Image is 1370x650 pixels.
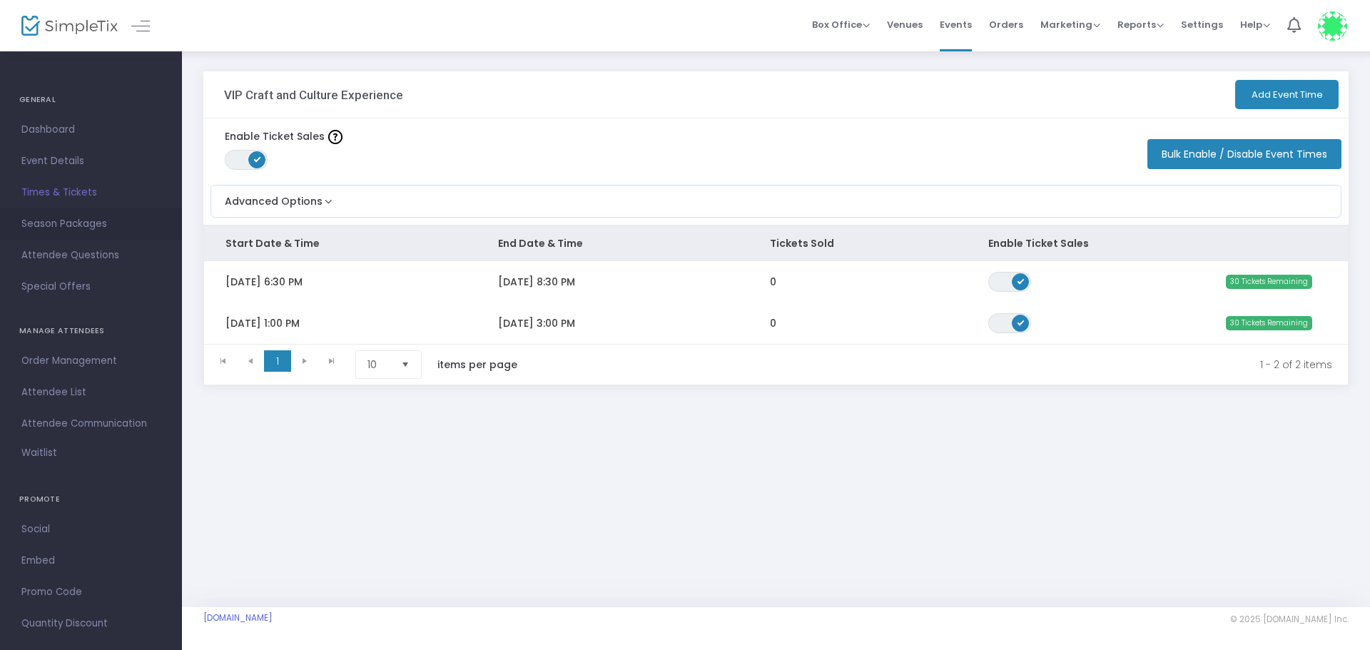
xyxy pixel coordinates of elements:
[224,88,403,102] h3: VIP Craft and Culture Experience
[225,316,300,330] span: [DATE] 1:00 PM
[19,86,163,114] h4: GENERAL
[203,612,273,624] a: [DOMAIN_NAME]
[887,6,923,43] span: Venues
[967,225,1130,261] th: Enable Ticket Sales
[211,186,335,209] button: Advanced Options
[989,6,1023,43] span: Orders
[21,614,161,633] span: Quantity Discount
[395,351,415,378] button: Select
[1240,18,1270,31] span: Help
[21,352,161,370] span: Order Management
[812,18,870,31] span: Box Office
[1230,614,1349,625] span: © 2025 [DOMAIN_NAME] Inc.
[19,485,163,514] h4: PROMOTE
[21,583,161,601] span: Promo Code
[264,350,291,372] span: Page 1
[225,275,303,289] span: [DATE] 6:30 PM
[204,225,1348,344] div: Data table
[328,130,342,144] img: question-mark
[477,225,749,261] th: End Date & Time
[770,316,776,330] span: 0
[21,520,161,539] span: Social
[21,278,161,296] span: Special Offers
[21,415,161,433] span: Attendee Communication
[498,316,575,330] span: [DATE] 3:00 PM
[21,215,161,233] span: Season Packages
[21,383,161,402] span: Attendee List
[1181,6,1223,43] span: Settings
[21,183,161,202] span: Times & Tickets
[21,446,57,460] span: Waitlist
[1040,18,1100,31] span: Marketing
[1117,18,1164,31] span: Reports
[21,121,161,139] span: Dashboard
[204,225,477,261] th: Start Date & Time
[19,317,163,345] h4: MANAGE ATTENDEES
[749,225,966,261] th: Tickets Sold
[21,552,161,570] span: Embed
[21,246,161,265] span: Attendee Questions
[225,129,342,144] label: Enable Ticket Sales
[1226,316,1312,330] span: 30 Tickets Remaining
[940,6,972,43] span: Events
[1147,139,1341,169] button: Bulk Enable / Disable Event Times
[1235,80,1339,109] button: Add Event Time
[1226,275,1312,289] span: 30 Tickets Remaining
[547,350,1332,379] kendo-pager-info: 1 - 2 of 2 items
[437,357,517,372] label: items per page
[21,152,161,171] span: Event Details
[1017,277,1024,284] span: ON
[498,275,575,289] span: [DATE] 8:30 PM
[1017,318,1024,325] span: ON
[367,357,390,372] span: 10
[254,156,261,163] span: ON
[770,275,776,289] span: 0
